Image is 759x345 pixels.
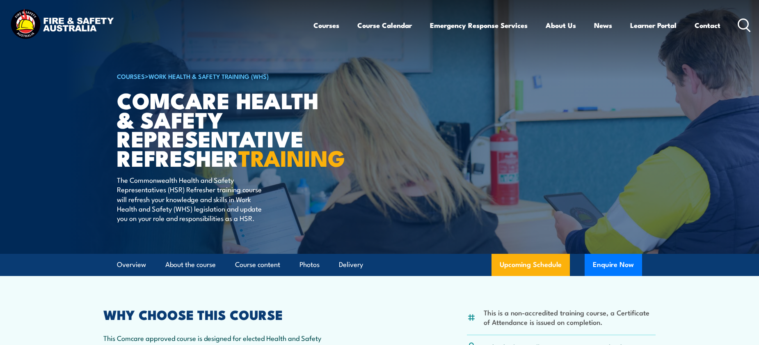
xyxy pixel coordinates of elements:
[117,71,320,81] h6: >
[546,14,576,36] a: About Us
[630,14,677,36] a: Learner Portal
[484,308,656,327] li: This is a non-accredited training course, a Certificate of Attendance is issued on completion.
[117,175,267,223] p: The Commonwealth Health and Safety Representatives (HSR) Refresher training course will refresh y...
[585,254,642,276] button: Enquire Now
[695,14,720,36] a: Contact
[117,254,146,276] a: Overview
[430,14,528,36] a: Emergency Response Services
[299,254,320,276] a: Photos
[594,14,612,36] a: News
[492,254,570,276] a: Upcoming Schedule
[103,308,343,320] h2: WHY CHOOSE THIS COURSE
[357,14,412,36] a: Course Calendar
[165,254,216,276] a: About the course
[339,254,363,276] a: Delivery
[235,254,280,276] a: Course content
[149,71,269,80] a: Work Health & Safety Training (WHS)
[313,14,339,36] a: Courses
[238,140,345,174] strong: TRAINING
[117,71,145,80] a: COURSES
[117,90,320,167] h1: Comcare Health & Safety Representative Refresher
